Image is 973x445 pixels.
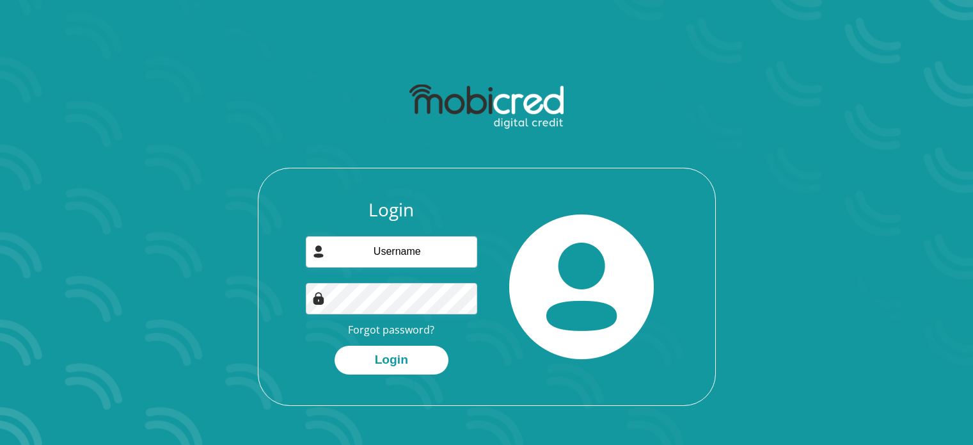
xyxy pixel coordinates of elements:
[306,236,477,268] input: Username
[335,346,448,375] button: Login
[348,323,434,337] a: Forgot password?
[312,292,325,305] img: Image
[306,199,477,221] h3: Login
[312,245,325,258] img: user-icon image
[409,85,564,129] img: mobicred logo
